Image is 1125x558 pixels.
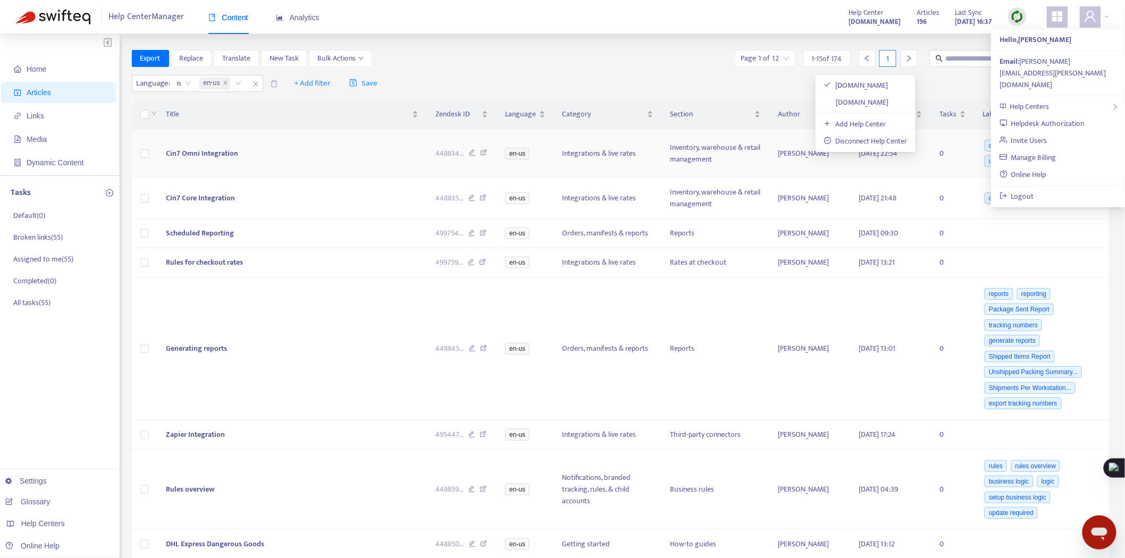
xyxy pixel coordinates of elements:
[16,10,90,24] img: Swifteq
[662,129,770,178] td: Inventory, warehouse & retail management
[985,507,1038,519] span: update required
[931,248,974,277] td: 0
[985,460,1007,472] span: rules
[955,16,992,28] strong: [DATE] 16:37
[109,7,184,27] span: Help Center Manager
[955,7,983,19] span: Last Sync
[505,108,536,120] span: Language
[1017,288,1051,300] span: reporting
[106,189,113,197] span: plus-circle
[270,53,299,64] span: New Task
[435,343,464,354] span: 448845 ...
[214,50,259,67] button: Translate
[1051,10,1064,23] span: appstore
[769,129,850,178] td: [PERSON_NAME]
[505,538,530,550] span: en-us
[1037,476,1059,487] span: logic
[662,277,770,420] td: Reports
[261,50,307,67] button: New Task
[204,77,221,90] span: en-us
[1011,460,1061,472] span: rules overview
[427,100,497,129] th: Zendesk ID
[349,79,357,87] span: save
[985,155,1038,167] span: update required
[1000,55,1019,67] strong: Email:
[505,343,530,354] span: en-us
[21,519,65,528] span: Help Centers
[931,450,974,530] td: 0
[1000,151,1056,164] a: Manage Billing
[1112,104,1119,110] span: right
[985,366,1082,378] span: Unshipped Packing Summary...
[166,227,234,239] span: Scheduled Reporting
[177,75,191,91] span: is
[14,89,21,96] span: account-book
[157,100,427,129] th: Title
[13,297,51,308] p: All tasks ( 55 )
[13,275,56,286] p: Completed ( 0 )
[769,277,850,420] td: [PERSON_NAME]
[505,257,530,268] span: en-us
[931,129,974,178] td: 0
[5,542,60,550] a: Online Help
[662,450,770,530] td: Business rules
[435,429,464,441] span: 495447 ...
[859,192,896,204] span: [DATE] 21:48
[670,108,753,120] span: Section
[931,100,974,129] th: Tasks
[505,192,530,204] span: en-us
[778,108,833,120] span: Author
[985,492,1051,503] span: setup business logic
[662,219,770,248] td: Reports
[358,56,364,61] span: down
[505,227,530,239] span: en-us
[859,256,895,268] span: [DATE] 13:21
[562,108,645,120] span: Category
[985,303,1054,315] span: Package Sent Report
[931,277,974,420] td: 0
[812,53,842,64] span: 1 - 15 of 174
[208,14,216,21] span: book
[27,88,51,97] span: Articles
[222,53,250,64] span: Translate
[554,420,662,450] td: Integrations & live rates
[985,398,1062,409] span: export tracking numbers
[662,420,770,450] td: Third-party connectors
[349,77,377,90] span: Save
[435,227,464,239] span: 499754 ...
[1011,10,1024,23] img: sync.dc5367851b00ba804db3.png
[939,108,957,120] span: Tasks
[166,192,235,204] span: Cin7 Core Integration
[554,100,662,129] th: Category
[276,14,283,21] span: area-chart
[1010,100,1050,113] span: Help Centers
[985,351,1055,362] span: Shipped Items Report
[1000,56,1116,91] div: [PERSON_NAME][EMAIL_ADDRESS][PERSON_NAME][DOMAIN_NAME]
[286,75,339,92] button: + Add filter
[554,219,662,248] td: Orders, manifests & reports
[179,53,203,64] span: Replace
[824,135,908,147] a: Disconnect Help Center
[497,100,553,129] th: Language
[11,187,31,199] p: Tasks
[1082,515,1116,549] iframe: Button to launch messaging window
[249,78,263,90] span: close
[1000,134,1047,147] a: Invite Users
[1000,117,1085,130] a: Helpdesk Authorization
[769,178,850,219] td: [PERSON_NAME]
[14,136,21,143] span: file-image
[849,16,901,28] strong: [DOMAIN_NAME]
[859,428,895,441] span: [DATE] 17:24
[1000,33,1071,46] strong: Hello, [PERSON_NAME]
[208,13,248,22] span: Content
[859,147,897,159] span: [DATE] 22:54
[166,108,410,120] span: Title
[318,53,364,64] span: Bulk Actions
[505,148,530,159] span: en-us
[1000,168,1046,181] a: Online Help
[13,253,73,265] p: Assigned to me ( 55 )
[769,450,850,530] td: [PERSON_NAME]
[662,100,770,129] th: Section
[132,50,169,67] button: Export
[985,476,1033,487] span: business logic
